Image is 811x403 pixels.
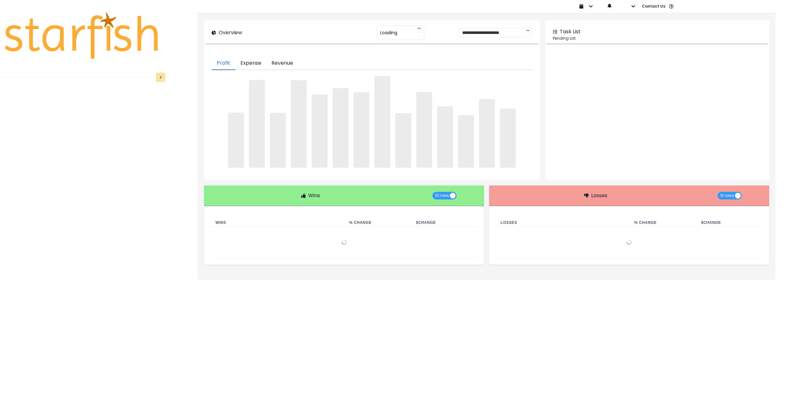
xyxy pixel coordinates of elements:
span: 10 rows [435,192,449,199]
p: Losses [591,192,607,199]
span: ‌ [479,99,495,167]
span: ‌ [249,80,265,167]
p: Task List [560,28,581,36]
button: Revenue [266,57,298,70]
span: ‌ [228,113,244,168]
p: Overview [219,29,242,36]
span: Loading [380,26,397,39]
span: ‌ [458,115,474,167]
span: ‌ [333,88,348,168]
span: ‌ [312,94,328,167]
span: ‌ [270,113,286,168]
th: % Change [344,219,411,227]
p: Pending List [553,36,762,41]
span: ‌ [395,113,411,168]
span: 10 rows [720,192,734,199]
span: ‌ [354,92,369,168]
span: ‌ [437,106,453,167]
th: Losses [495,219,629,227]
button: Expense [235,57,266,70]
span: ‌ [291,80,307,168]
button: Profit [212,57,235,70]
th: $ Change [696,219,763,227]
span: ‌ [500,108,516,168]
p: Wins [308,192,320,199]
th: Wins [210,219,344,227]
span: ‌ [416,92,432,168]
th: % Change [629,219,696,227]
span: ‌ [374,76,390,168]
th: $ Change [411,219,478,227]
